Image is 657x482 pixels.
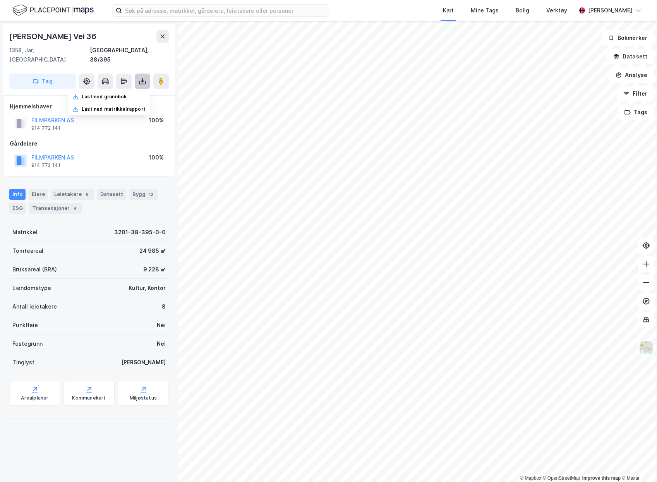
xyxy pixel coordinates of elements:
div: Kart [443,6,454,15]
button: Datasett [607,49,654,64]
div: [PERSON_NAME] [121,358,166,367]
div: 8 [83,190,91,198]
div: 914 772 141 [31,125,60,131]
div: 4 [71,204,79,212]
div: 12 [147,190,155,198]
div: Gårdeiere [10,139,168,148]
button: Analyse [609,67,654,83]
div: Datasett [97,189,126,200]
div: Leietakere [51,189,94,200]
div: 1358, Jar, [GEOGRAPHIC_DATA] [9,46,90,64]
div: 8 [162,302,166,311]
div: Mine Tags [471,6,499,15]
button: Bokmerker [602,30,654,46]
div: Verktøy [546,6,567,15]
div: 24 985 ㎡ [139,246,166,256]
div: Hjemmelshaver [10,102,168,111]
div: Bolig [516,6,529,15]
div: Eiere [29,189,48,200]
div: Arealplaner [21,395,48,401]
div: Last ned matrikkelrapport [82,106,146,112]
div: Transaksjoner [29,203,82,214]
button: Tags [618,105,654,120]
div: Last ned grunnbok [82,94,127,100]
button: Filter [617,86,654,101]
div: Kommunekart [72,395,106,401]
div: Bygg [129,189,158,200]
div: Info [9,189,26,200]
div: Bruksareal (BRA) [12,265,57,274]
div: 100% [149,116,164,125]
a: OpenStreetMap [543,475,580,481]
div: Kultur, Kontor [129,283,166,293]
div: Punktleie [12,321,38,330]
div: [PERSON_NAME] [588,6,632,15]
input: Søk på adresse, matrikkel, gårdeiere, leietakere eller personer [122,5,329,16]
div: [PERSON_NAME] Vei 36 [9,30,98,43]
a: Improve this map [582,475,621,481]
div: Miljøstatus [130,395,157,401]
div: Tomteareal [12,246,43,256]
div: Nei [157,339,166,348]
div: 100% [149,153,164,162]
img: Z [639,340,654,355]
div: Antall leietakere [12,302,57,311]
div: Festegrunn [12,339,43,348]
div: [GEOGRAPHIC_DATA], 38/395 [90,46,169,64]
img: logo.f888ab2527a4732fd821a326f86c7f29.svg [12,3,94,17]
div: 3201-38-395-0-0 [114,228,166,237]
button: Tag [9,74,76,89]
div: Eiendomstype [12,283,51,293]
iframe: Chat Widget [618,445,657,482]
div: 9 228 ㎡ [143,265,166,274]
div: Matrikkel [12,228,38,237]
div: ESG [9,203,26,214]
a: Mapbox [520,475,541,481]
div: Tinglyst [12,358,34,367]
div: Nei [157,321,166,330]
div: 914 772 141 [31,162,60,168]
